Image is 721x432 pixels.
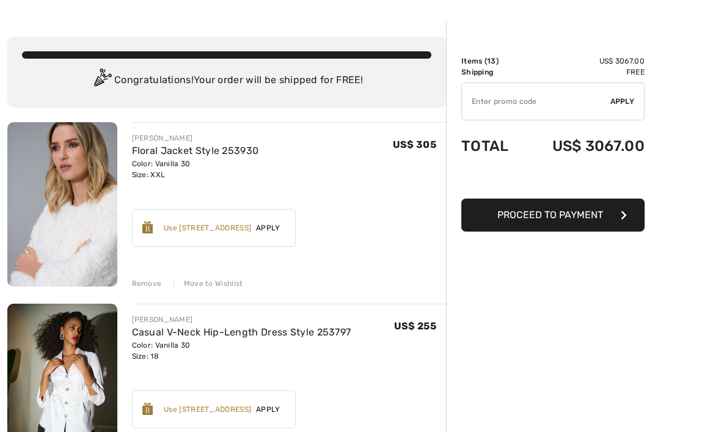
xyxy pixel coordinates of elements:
[497,209,603,221] span: Proceed to Payment
[524,125,645,167] td: US$ 3067.00
[164,404,251,415] div: Use [STREET_ADDRESS]
[524,56,645,67] td: US$ 3067.00
[132,314,351,325] div: [PERSON_NAME]
[394,320,436,332] span: US$ 255
[132,278,162,289] div: Remove
[487,57,496,65] span: 13
[461,67,524,78] td: Shipping
[132,145,259,156] a: Floral Jacket Style 253930
[164,222,251,233] div: Use [STREET_ADDRESS]
[142,221,153,233] img: Reward-Logo.svg
[393,139,436,150] span: US$ 305
[174,278,243,289] div: Move to Wishlist
[461,125,524,167] td: Total
[90,68,114,93] img: Congratulation2.svg
[461,56,524,67] td: Items ( )
[132,326,351,338] a: Casual V-Neck Hip-Length Dress Style 253797
[251,404,285,415] span: Apply
[132,133,259,144] div: [PERSON_NAME]
[7,122,117,287] img: Floral Jacket Style 253930
[610,96,635,107] span: Apply
[132,158,259,180] div: Color: Vanilla 30 Size: XXL
[132,340,351,362] div: Color: Vanilla 30 Size: 18
[251,222,285,233] span: Apply
[22,68,431,93] div: Congratulations! Your order will be shipped for FREE!
[461,199,645,232] button: Proceed to Payment
[524,67,645,78] td: Free
[462,83,610,120] input: Promo code
[142,403,153,415] img: Reward-Logo.svg
[461,167,645,194] iframe: PayPal-paypal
